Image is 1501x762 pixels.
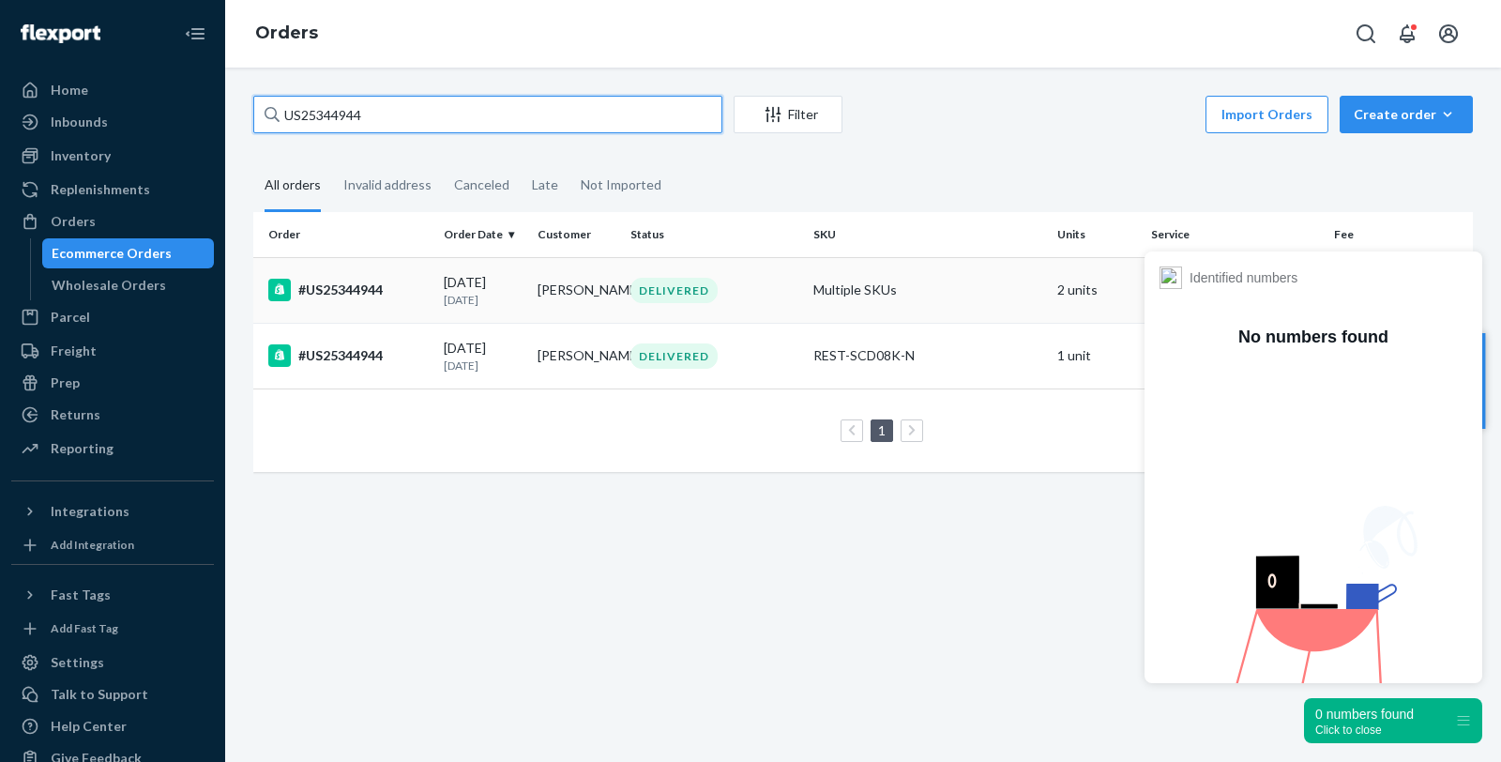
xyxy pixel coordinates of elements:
div: Parcel [51,308,90,327]
div: #US25344944 [268,279,429,301]
a: Settings [11,648,214,678]
div: Talk to Support [51,685,148,704]
td: 1 unit [1050,323,1144,389]
div: [DATE] [444,273,523,308]
div: All orders [265,160,321,212]
td: [PERSON_NAME] [530,257,624,323]
div: Filter [735,105,841,124]
div: #US25344944 [268,344,429,367]
td: Multiple SKUs [806,257,1050,323]
button: Open account menu [1430,15,1467,53]
div: Customer [538,226,616,242]
a: Inbounds [11,107,214,137]
div: Replenishments [51,180,150,199]
th: Fee [1327,212,1473,257]
button: Create order [1340,96,1473,133]
p: [DATE] [444,358,523,373]
div: Inbounds [51,113,108,131]
a: Ecommerce Orders [42,238,215,268]
p: [DATE] [444,292,523,308]
button: Import Orders [1205,96,1328,133]
a: Parcel [11,302,214,332]
div: Integrations [51,502,129,521]
a: Prep [11,368,214,398]
input: Search orders [253,96,722,133]
a: Add Fast Tag [11,617,214,640]
div: Not Imported [581,160,661,209]
button: Filter [734,96,842,133]
a: Add Integration [11,534,214,556]
th: Order [253,212,436,257]
a: Orders [255,23,318,43]
a: Replenishments [11,175,214,205]
a: Page 1 is your current page [874,422,889,438]
a: Help Center [11,711,214,741]
div: Create order [1354,105,1459,124]
button: Open Search Box [1347,15,1385,53]
button: Open notifications [1388,15,1426,53]
div: Prep [51,373,80,392]
div: Add Integration [51,537,134,553]
a: Wholesale Orders [42,270,215,300]
td: [PERSON_NAME] [530,323,624,389]
th: Status [623,212,806,257]
div: Fast Tags [51,586,111,604]
ol: breadcrumbs [240,7,333,61]
a: Reporting [11,434,214,464]
th: Order Date [436,212,530,257]
img: Flexport logo [21,24,100,43]
div: Inventory [51,146,111,165]
a: Freight [11,336,214,366]
div: Add Fast Tag [51,620,118,636]
div: Help Center [51,717,127,736]
a: Returns [11,400,214,430]
div: DELIVERED [630,278,718,303]
div: Canceled [454,160,509,209]
div: REST-SCD08K-N [813,346,1042,365]
th: Units [1050,212,1144,257]
a: Talk to Support [11,679,214,709]
div: Reporting [51,439,114,458]
a: Inventory [11,141,214,171]
div: Invalid address [343,160,432,209]
div: Settings [51,653,104,672]
div: Late [532,160,558,209]
th: SKU [806,212,1050,257]
div: Home [51,81,88,99]
th: Service [1144,212,1327,257]
div: Orders [51,212,96,231]
div: Returns [51,405,100,424]
a: Orders [11,206,214,236]
button: Integrations [11,496,214,526]
div: DELIVERED [630,343,718,369]
td: 2 units [1050,257,1144,323]
a: Home [11,75,214,105]
div: Ecommerce Orders [52,244,172,263]
div: [DATE] [444,339,523,373]
button: Fast Tags [11,580,214,610]
button: Close Navigation [176,15,214,53]
div: Wholesale Orders [52,276,166,295]
div: Freight [51,342,97,360]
